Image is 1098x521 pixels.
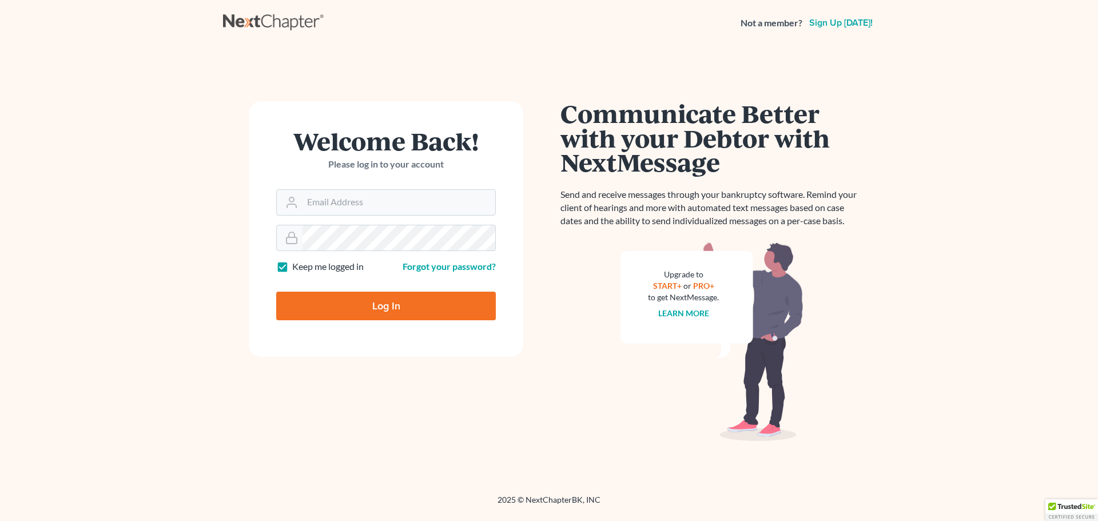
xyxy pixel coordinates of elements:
[223,494,875,515] div: 2025 © NextChapterBK, INC
[276,292,496,320] input: Log In
[658,308,709,318] a: Learn more
[807,18,875,27] a: Sign up [DATE]!
[653,281,682,291] a: START+
[648,292,719,303] div: to get NextMessage.
[648,269,719,280] div: Upgrade to
[560,101,864,174] h1: Communicate Better with your Debtor with NextMessage
[276,158,496,171] p: Please log in to your account
[1045,499,1098,521] div: TrustedSite Certified
[741,17,802,30] strong: Not a member?
[560,188,864,228] p: Send and receive messages through your bankruptcy software. Remind your client of hearings and mo...
[683,281,691,291] span: or
[693,281,714,291] a: PRO+
[292,260,364,273] label: Keep me logged in
[403,261,496,272] a: Forgot your password?
[620,241,803,442] img: nextmessage_bg-59042aed3d76b12b5cd301f8e5b87938c9018125f34e5fa2b7a6b67550977c72.svg
[303,190,495,215] input: Email Address
[276,129,496,153] h1: Welcome Back!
